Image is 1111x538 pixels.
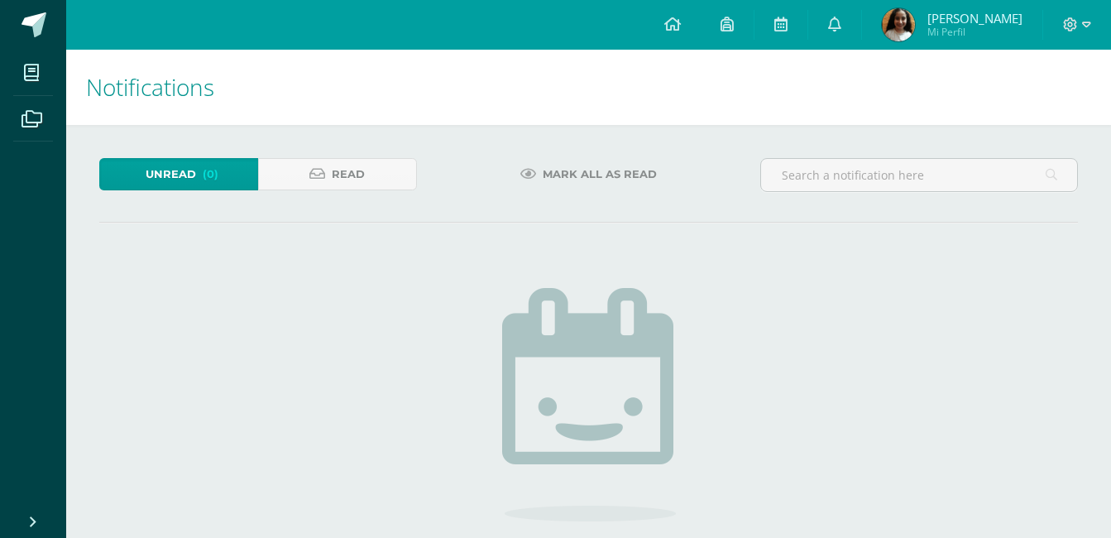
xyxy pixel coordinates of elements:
[203,159,218,190] span: (0)
[927,25,1022,39] span: Mi Perfil
[258,158,417,190] a: Read
[543,159,657,190] span: Mark all as read
[146,159,196,190] span: Unread
[99,158,258,190] a: Unread(0)
[86,71,214,103] span: Notifications
[500,158,678,190] a: Mark all as read
[882,8,915,41] img: 4bf7502f79f0740e24f6b79b054e4c13.png
[502,288,676,521] img: no_activities.png
[761,159,1077,191] input: Search a notification here
[332,159,365,190] span: Read
[927,10,1022,26] span: [PERSON_NAME]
